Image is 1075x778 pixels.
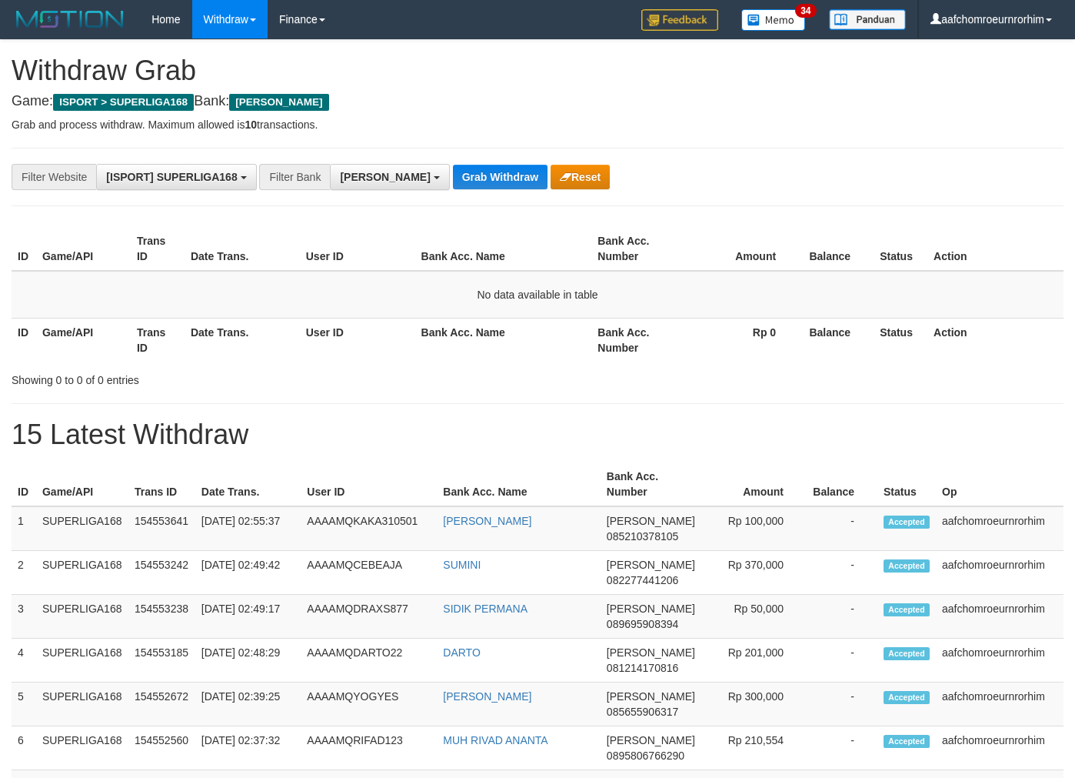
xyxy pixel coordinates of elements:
[12,595,36,639] td: 3
[686,227,799,271] th: Amount
[607,618,678,630] span: Copy 089695908394 to clipboard
[12,366,437,388] div: Showing 0 to 0 of 0 entries
[437,462,601,506] th: Bank Acc. Name
[195,639,301,683] td: [DATE] 02:48:29
[12,271,1063,319] td: No data available in table
[259,164,330,190] div: Filter Bank
[607,706,678,718] span: Copy 085655906317 to clipboard
[884,735,930,748] span: Accepted
[36,227,131,271] th: Game/API
[443,559,481,571] a: SUMINI
[607,690,695,703] span: [PERSON_NAME]
[701,683,807,726] td: Rp 300,000
[12,683,36,726] td: 5
[340,171,430,183] span: [PERSON_NAME]
[195,726,301,770] td: [DATE] 02:37:32
[829,9,906,30] img: panduan.png
[195,683,301,726] td: [DATE] 02:39:25
[12,94,1063,109] h4: Game: Bank:
[591,227,686,271] th: Bank Acc. Number
[36,551,128,595] td: SUPERLIGA168
[701,506,807,551] td: Rp 100,000
[807,462,877,506] th: Balance
[927,318,1063,362] th: Action
[701,462,807,506] th: Amount
[884,691,930,704] span: Accepted
[443,690,531,703] a: [PERSON_NAME]
[185,318,300,362] th: Date Trans.
[301,595,437,639] td: AAAAMQDRAXS877
[807,506,877,551] td: -
[936,462,1063,506] th: Op
[607,646,695,659] span: [PERSON_NAME]
[195,595,301,639] td: [DATE] 02:49:17
[12,506,36,551] td: 1
[128,551,195,595] td: 154553242
[877,462,936,506] th: Status
[185,227,300,271] th: Date Trans.
[701,726,807,770] td: Rp 210,554
[301,639,437,683] td: AAAAMQDARTO22
[443,646,481,659] a: DARTO
[300,318,415,362] th: User ID
[607,559,695,571] span: [PERSON_NAME]
[443,515,531,527] a: [PERSON_NAME]
[12,639,36,683] td: 4
[36,462,128,506] th: Game/API
[12,117,1063,132] p: Grab and process withdraw. Maximum allowed is transactions.
[936,595,1063,639] td: aafchomroeurnrorhim
[607,734,695,746] span: [PERSON_NAME]
[301,551,437,595] td: AAAAMQCEBEAJA
[415,318,592,362] th: Bank Acc. Name
[701,551,807,595] td: Rp 370,000
[443,603,528,615] a: SIDIK PERMANA
[741,9,806,31] img: Button%20Memo.svg
[12,726,36,770] td: 6
[12,164,96,190] div: Filter Website
[874,318,927,362] th: Status
[301,462,437,506] th: User ID
[36,639,128,683] td: SUPERLIGA168
[607,750,684,762] span: Copy 0895806766290 to clipboard
[12,462,36,506] th: ID
[874,227,927,271] th: Status
[128,639,195,683] td: 154553185
[591,318,686,362] th: Bank Acc. Number
[884,647,930,660] span: Accepted
[884,559,930,573] span: Accepted
[36,683,128,726] td: SUPERLIGA168
[12,55,1063,86] h1: Withdraw Grab
[36,506,128,551] td: SUPERLIGA168
[807,726,877,770] td: -
[229,94,328,111] span: [PERSON_NAME]
[128,462,195,506] th: Trans ID
[799,318,874,362] th: Balance
[128,683,195,726] td: 154552672
[195,506,301,551] td: [DATE] 02:55:37
[701,639,807,683] td: Rp 201,000
[12,419,1063,450] h1: 15 Latest Withdraw
[607,603,695,615] span: [PERSON_NAME]
[936,683,1063,726] td: aafchomroeurnrorhim
[807,639,877,683] td: -
[701,595,807,639] td: Rp 50,000
[443,734,547,746] a: MUH RIVAD ANANTA
[195,551,301,595] td: [DATE] 02:49:42
[551,165,610,189] button: Reset
[607,530,678,543] span: Copy 085210378105 to clipboard
[795,4,816,18] span: 34
[12,551,36,595] td: 2
[128,726,195,770] td: 154552560
[36,595,128,639] td: SUPERLIGA168
[12,318,36,362] th: ID
[601,462,701,506] th: Bank Acc. Number
[641,9,718,31] img: Feedback.jpg
[12,8,128,31] img: MOTION_logo.png
[96,164,256,190] button: [ISPORT] SUPERLIGA168
[936,506,1063,551] td: aafchomroeurnrorhim
[936,639,1063,683] td: aafchomroeurnrorhim
[453,165,547,189] button: Grab Withdraw
[607,574,678,586] span: Copy 082277441206 to clipboard
[301,506,437,551] td: AAAAMQKAKA310501
[12,227,36,271] th: ID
